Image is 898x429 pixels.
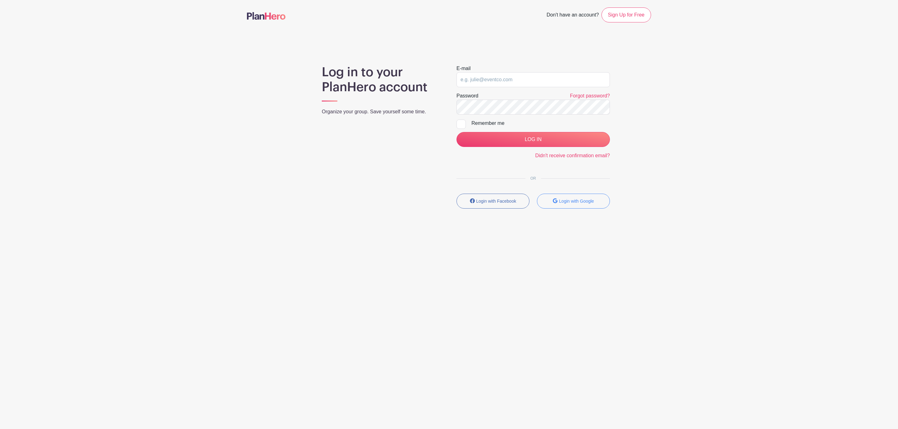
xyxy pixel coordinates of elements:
a: Forgot password? [570,93,610,98]
img: logo-507f7623f17ff9eddc593b1ce0a138ce2505c220e1c5a4e2b4648c50719b7d32.svg [247,12,286,20]
input: LOG IN [456,132,610,147]
a: Sign Up for Free [601,7,651,22]
small: Login with Facebook [476,199,516,204]
span: OR [525,176,541,181]
h1: Log in to your PlanHero account [322,65,442,95]
p: Organize your group. Save yourself some time. [322,108,442,115]
label: Password [456,92,478,100]
label: E-mail [456,65,471,72]
div: Remember me [471,120,610,127]
small: Login with Google [559,199,594,204]
button: Login with Google [537,194,610,209]
a: Didn't receive confirmation email? [535,153,610,158]
span: Don't have an account? [547,9,599,22]
input: e.g. julie@eventco.com [456,72,610,87]
button: Login with Facebook [456,194,529,209]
